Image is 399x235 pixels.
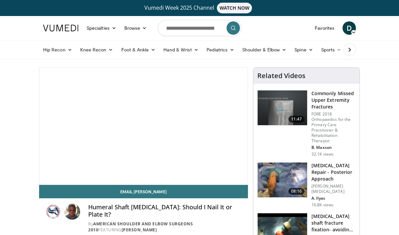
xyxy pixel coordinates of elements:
[258,90,307,125] img: b2c65235-e098-4cd2-ab0f-914df5e3e270.150x105_q85_crop-smart_upscale.jpg
[311,213,356,233] h3: [MEDICAL_DATA] shaft fracture fixation- avoiding the [MEDICAL_DATA]
[39,68,248,185] video-js: Video Player
[311,90,356,110] h3: Commonly Missed Upper Extremity Fractures
[39,43,76,56] a: Hip Recon
[76,43,117,56] a: Knee Recon
[117,43,160,56] a: Foot & Ankle
[311,202,334,208] p: 16.8K views
[159,43,203,56] a: Hand & Wrist
[258,163,307,197] img: 2d9d5c8a-c6e4-4c2d-a054-0024870ca918.150x105_q85_crop-smart_upscale.jpg
[311,162,356,182] h3: [MEDICAL_DATA] Repair - Posterior Approach
[288,116,304,123] span: 11:47
[88,221,193,233] a: American Shoulder and Elbow Surgeons 2010
[122,227,157,233] a: [PERSON_NAME]
[311,184,356,194] p: [PERSON_NAME] [MEDICAL_DATA]
[64,204,80,220] img: Avatar
[43,25,79,31] img: VuMedi Logo
[217,3,252,13] span: WATCH NOW
[39,3,360,13] a: Vumedi Week 2025 ChannelWATCH NOW
[39,185,248,198] a: Email [PERSON_NAME]
[311,111,356,144] p: FORE 2018 Orthopaedics for the Primary Care Practitioner & Rehabilitation Therapist
[288,188,304,195] span: 08:16
[158,20,241,36] input: Search topics, interventions
[83,21,120,35] a: Specialties
[311,145,356,150] p: B. Maxson
[311,152,334,157] p: 32.1K views
[257,90,356,157] a: 11:47 Commonly Missed Upper Extremity Fractures FORE 2018 Orthopaedics for the Primary Care Pract...
[88,221,243,233] div: By FEATURING
[88,204,243,218] h4: Humeral Shaft [MEDICAL_DATA]: Should I Nail It or Plate It?
[311,196,356,201] p: A. Ilyas
[238,43,290,56] a: Shoulder & Elbow
[311,21,339,35] a: Favorites
[317,43,346,56] a: Sports
[257,162,356,208] a: 08:16 [MEDICAL_DATA] Repair - Posterior Approach [PERSON_NAME] [MEDICAL_DATA] A. Ilyas 16.8K views
[120,21,151,35] a: Browse
[44,204,61,220] img: American Shoulder and Elbow Surgeons 2010
[257,72,305,80] h4: Related Videos
[203,43,238,56] a: Pediatrics
[343,21,356,35] a: D
[290,43,317,56] a: Spine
